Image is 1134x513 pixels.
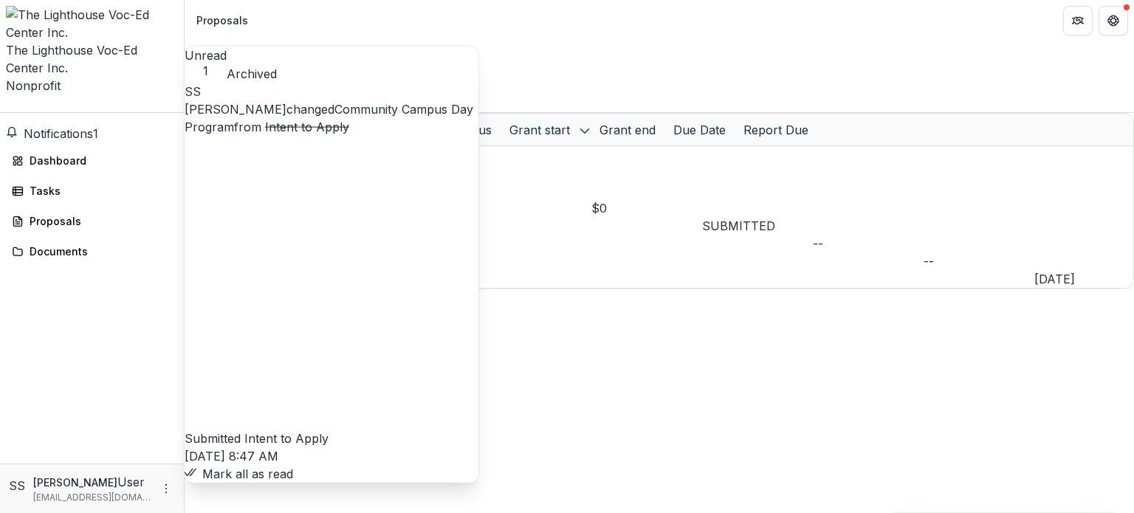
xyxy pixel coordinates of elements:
[6,78,61,93] span: Nonprofit
[735,114,817,145] div: Report Due
[501,114,591,145] div: Grant start
[33,475,117,490] p: [PERSON_NAME]
[24,126,93,141] span: Notifications
[185,431,329,446] span: Submitted Intent to Apply
[407,182,591,199] p: UWSECT
[579,125,591,137] svg: sorted descending
[735,121,817,139] div: Report Due
[1063,6,1093,35] button: Partners
[591,114,664,145] div: Grant end
[591,121,664,139] div: Grant end
[591,199,702,217] div: $0
[6,148,178,173] a: Dashboard
[185,100,478,447] p: changed from
[813,235,924,252] div: --
[6,125,98,142] button: Notifications1
[30,244,166,259] div: Documents
[93,126,98,141] span: 1
[185,465,293,483] button: Mark all as read
[664,114,735,145] div: Due Date
[6,239,178,264] a: Documents
[185,447,478,465] p: [DATE] 8:47 AM
[1099,6,1128,35] button: Get Help
[9,477,27,495] div: Sarah Sargent
[6,209,178,233] a: Proposals
[265,120,349,134] s: Intent to Apply
[6,6,178,41] img: The Lighthouse Voc-Ed Center Inc.
[185,102,473,134] a: Community Campus Day Program
[157,480,175,497] button: More
[196,13,248,28] div: Proposals
[190,10,254,31] nav: breadcrumb
[117,473,145,491] p: User
[6,179,178,203] a: Tasks
[924,252,1034,270] div: --
[664,121,735,139] div: Due Date
[30,213,166,229] div: Proposals
[33,491,151,504] p: [EMAIL_ADDRESS][DOMAIN_NAME]
[702,218,775,233] span: SUBMITTED
[30,183,166,199] div: Tasks
[6,41,178,77] div: The Lighthouse Voc-Ed Center Inc.
[185,102,286,117] span: [PERSON_NAME]
[501,121,579,139] div: Grant start
[30,153,166,168] div: Dashboard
